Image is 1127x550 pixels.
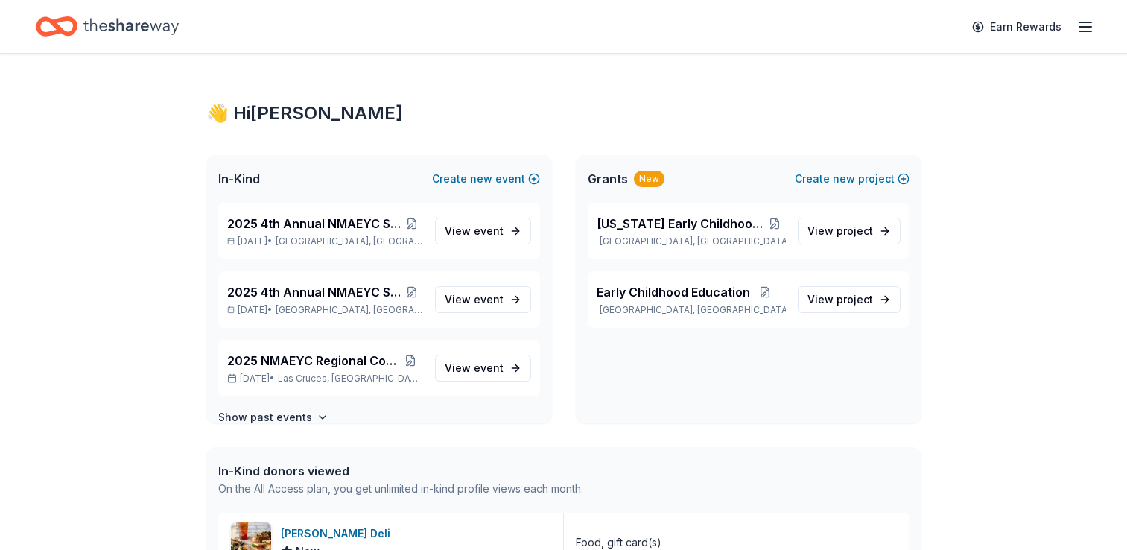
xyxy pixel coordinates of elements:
[435,355,531,382] a: View event
[218,170,260,188] span: In-Kind
[597,215,763,233] span: [US_STATE] Early Childhood Education
[227,373,423,385] p: [DATE] •
[470,170,492,188] span: new
[474,224,504,237] span: event
[795,170,909,188] button: Createnewproject
[588,170,628,188] span: Grants
[798,218,901,244] a: View project
[227,215,401,233] span: 2025 4th Annual NMAEYC Snowball Gala
[276,236,422,247] span: [GEOGRAPHIC_DATA], [GEOGRAPHIC_DATA]
[474,361,504,374] span: event
[278,373,422,385] span: Las Cruces, [GEOGRAPHIC_DATA]
[227,352,399,370] span: 2025 NMAEYC Regional Conference
[445,222,504,240] span: View
[36,9,179,44] a: Home
[836,293,873,306] span: project
[474,293,504,306] span: event
[227,304,423,316] p: [DATE] •
[432,170,540,188] button: Createnewevent
[218,408,312,426] h4: Show past events
[634,171,664,187] div: New
[276,304,422,316] span: [GEOGRAPHIC_DATA], [GEOGRAPHIC_DATA]
[227,283,401,301] span: 2025 4th Annual NMAEYC Snowball Gala
[597,236,786,247] p: [GEOGRAPHIC_DATA], [GEOGRAPHIC_DATA]
[833,170,855,188] span: new
[218,408,328,426] button: Show past events
[807,222,873,240] span: View
[597,304,786,316] p: [GEOGRAPHIC_DATA], [GEOGRAPHIC_DATA]
[227,236,423,247] p: [DATE] •
[807,291,873,309] span: View
[218,462,583,480] div: In-Kind donors viewed
[218,480,583,498] div: On the All Access plan, you get unlimited in-kind profile views each month.
[445,359,504,377] span: View
[445,291,504,309] span: View
[435,218,531,244] a: View event
[836,224,873,237] span: project
[281,525,396,543] div: [PERSON_NAME] Deli
[798,286,901,313] a: View project
[206,101,921,125] div: 👋 Hi [PERSON_NAME]
[435,286,531,313] a: View event
[597,283,750,301] span: Early Childhood Education
[963,13,1070,40] a: Earn Rewards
